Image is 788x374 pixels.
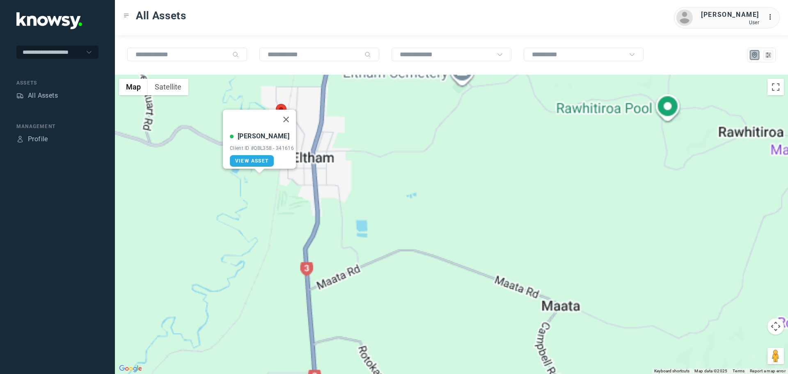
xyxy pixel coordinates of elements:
[750,369,786,373] a: Report a map error
[733,369,745,373] a: Terms (opens in new tab)
[16,79,98,87] div: Assets
[16,91,58,101] a: AssetsAll Assets
[767,12,777,22] div: :
[364,51,371,58] div: Search
[767,12,777,23] div: :
[16,134,48,144] a: ProfileProfile
[16,12,82,29] img: Application Logo
[117,363,144,374] a: Open this area in Google Maps (opens a new window)
[701,20,759,25] div: User
[136,8,186,23] span: All Assets
[230,155,274,167] a: View Asset
[767,79,784,95] button: Toggle fullscreen view
[28,134,48,144] div: Profile
[232,51,239,58] div: Search
[767,318,784,335] button: Map camera controls
[694,369,728,373] span: Map data ©2025
[701,10,759,20] div: [PERSON_NAME]
[768,14,776,20] tspan: ...
[767,348,784,364] button: Drag Pegman onto the map to open Street View
[765,51,772,59] div: List
[124,13,129,18] div: Toggle Menu
[16,92,24,99] div: Assets
[276,110,296,129] button: Close
[238,131,289,141] div: [PERSON_NAME]
[676,9,693,26] img: avatar.png
[28,91,58,101] div: All Assets
[148,79,188,95] button: Show satellite imagery
[751,51,758,59] div: Map
[16,123,98,130] div: Management
[117,363,144,374] img: Google
[235,158,268,164] span: View Asset
[654,368,689,374] button: Keyboard shortcuts
[230,145,294,151] div: Client ID #QBL358 - 341616
[119,79,148,95] button: Show street map
[16,135,24,143] div: Profile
